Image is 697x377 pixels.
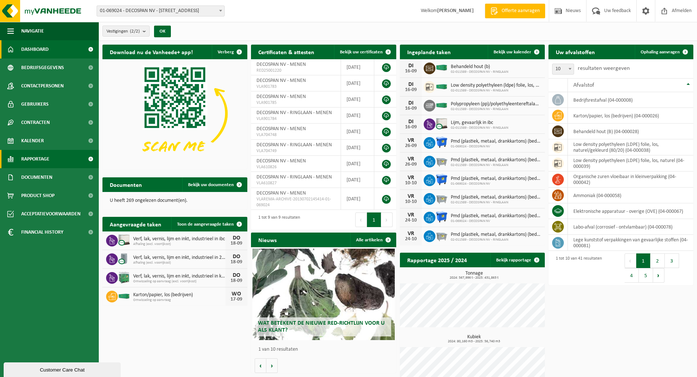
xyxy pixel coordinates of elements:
[651,253,665,268] button: 2
[435,192,448,204] img: WB-2500-GAL-GY-01
[102,217,169,231] h2: Aangevraagde taken
[255,358,266,373] button: Vorige
[548,45,602,59] h2: Uw afvalstoffen
[568,219,693,235] td: labo-afval (corrosief - ontvlambaar) (04-000078)
[568,124,693,139] td: behandeld hout (B) (04-000028)
[102,26,150,37] button: Vestigingen(2/2)
[21,186,55,205] span: Product Shop
[255,212,300,228] div: 1 tot 9 van 9 resultaten
[256,84,335,90] span: VLA901783
[451,182,541,186] span: 01-069024 - DECOSPAN NV
[451,139,541,144] span: Pmd (plastiek, metaal, drankkartons) (bedrijven)
[21,150,49,168] span: Rapportage
[251,233,284,247] h2: Nieuws
[641,50,680,54] span: Ophaling aanvragen
[256,196,335,208] span: VLAREMA-ARCHIVE-20130702145414-01-069024
[171,217,247,231] a: Toon de aangevraagde taken
[451,238,541,242] span: 02-011589 - DECOSPAN NV - RINGLAAN
[635,45,693,59] a: Ophaling aanvragen
[229,297,244,302] div: 17-09
[404,143,418,148] div: 26-09
[568,188,693,203] td: ammoniak (04-000058)
[256,142,332,148] span: DECOSPAN NV - RINGLAAN - MENEN
[341,124,374,140] td: [DATE]
[404,137,418,143] div: VR
[435,136,448,148] img: WB-1100-HPE-BE-01
[256,78,306,83] span: DECOSPAN NV - MENEN
[437,8,474,14] strong: [PERSON_NAME]
[568,203,693,219] td: elektronische apparatuur - overige (OVE) (04-000067)
[252,249,394,340] a: Wat betekent de nieuwe RED-richtlijn voor u als klant?
[451,70,508,74] span: 02-011589 - DECOSPAN NV - RINGLAAN
[256,148,335,154] span: VLA704749
[256,110,332,116] span: DECOSPAN NV - RINGLAAN - MENEN
[451,107,541,112] span: 02-011589 - DECOSPAN NV - RINGLAAN
[451,101,541,107] span: Polypropyleen (pp)/polyethyleentereftalaat (pet) spanbanden
[341,140,374,156] td: [DATE]
[568,235,693,251] td: lege kunststof verpakkingen van gevaarlijke stoffen (04-000081)
[102,45,200,59] h2: Download nu de Vanheede+ app!
[435,83,448,90] img: HK-XC-30-GN-00
[256,158,306,164] span: DECOSPAN NV - MENEN
[404,100,418,106] div: DI
[494,50,531,54] span: Bekijk uw kalender
[451,176,541,182] span: Pmd (plastiek, metaal, drankkartons) (bedrijven)
[229,254,244,260] div: DO
[21,95,49,113] span: Gebruikers
[568,108,693,124] td: karton/papier, los (bedrijven) (04-000026)
[404,162,418,167] div: 26-09
[552,253,602,283] div: 1 tot 10 van 41 resultaten
[451,219,541,223] span: 01-069024 - DECOSPAN NV
[118,252,130,265] img: LP-LD-00200-CU
[118,234,130,246] img: PB-IC-CU
[21,59,64,77] span: Bedrijfsgegevens
[404,82,418,87] div: DI
[451,126,508,130] span: 02-011589 - DECOSPAN NV - RINGLAAN
[177,222,234,227] span: Toon de aangevraagde taken
[130,29,140,34] count: (2/2)
[451,157,541,163] span: Pmd (plastiek, metaal, drankkartons) (bedrijven)
[435,155,448,167] img: WB-2500-GAL-GY-01
[133,236,225,242] span: Verf, lak, vernis, lijm en inkt, industrieel in ibc
[102,177,149,192] h2: Documenten
[256,116,335,122] span: VLA901784
[451,163,541,167] span: 02-011589 - DECOSPAN NV - RINGLAAN
[102,59,247,168] img: Download de VHEPlus App
[404,119,418,125] div: DI
[133,242,225,246] span: Afhaling (excl. voorrijkost)
[341,172,374,188] td: [DATE]
[404,125,418,130] div: 16-09
[568,92,693,108] td: bedrijfsrestafval (04-000008)
[229,241,244,246] div: 18-09
[500,7,542,15] span: Offerte aanvragen
[21,168,52,186] span: Documenten
[435,173,448,186] img: WB-1100-HPE-BE-01
[21,77,64,95] span: Contactpersonen
[451,88,541,93] span: 02-011589 - DECOSPAN NV - RINGLAAN
[636,253,651,268] button: 1
[256,180,335,186] span: VLA610827
[21,223,63,241] span: Financial History
[256,94,306,99] span: DECOSPAN NV - MENEN
[118,293,130,299] img: HK-XC-30-GN-00
[118,271,130,284] img: PB-HB-1400-HPE-GN-11
[404,237,418,242] div: 24-10
[404,276,545,280] span: 2024: 567,996 t - 2025: 431,863 t
[578,65,630,71] label: resultaten weergeven
[488,45,544,59] a: Bekijk uw kalender
[212,45,247,59] button: Verberg
[256,68,335,73] span: RED25001220
[625,268,639,283] button: 4
[451,144,541,149] span: 01-069024 - DECOSPAN NV
[435,102,448,108] img: HK-XC-30-GN-00
[552,64,574,75] span: 10
[21,132,44,150] span: Kalender
[97,6,224,16] span: 01-069024 - DECOSPAN NV - 8930 MENEN, LAGEWEG 33
[334,45,396,59] a: Bekijk uw certificaten
[341,108,374,124] td: [DATE]
[435,211,448,223] img: WB-1100-HPE-BE-01
[451,213,541,219] span: Pmd (plastiek, metaal, drankkartons) (bedrijven)
[133,279,225,284] span: Omwisseling op aanvraag (excl. voorrijkost)
[229,260,244,265] div: 18-09
[435,117,448,130] img: PB-IC-CU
